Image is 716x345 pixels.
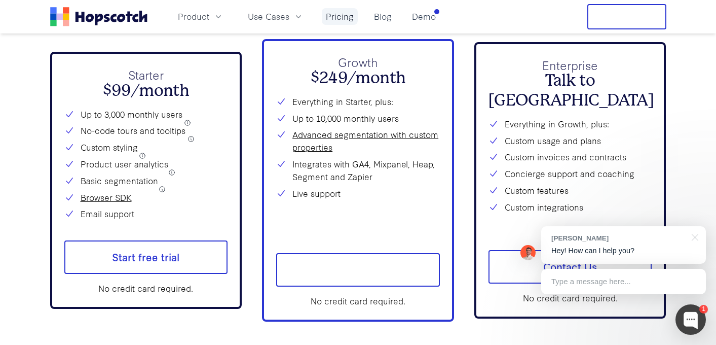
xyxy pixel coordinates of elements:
button: Free Trial [587,4,666,29]
p: Enterprise [488,56,652,74]
h2: Talk to [GEOGRAPHIC_DATA] [488,71,652,110]
p: Starter [64,66,228,84]
li: Up to 10,000 monthly users [276,112,440,125]
a: Home [50,7,147,26]
li: Custom styling [64,141,228,154]
span: Use Cases [248,10,289,23]
a: Advanced segmentation with custom properties [292,128,440,154]
li: Everything in Starter, plus: [276,95,440,108]
div: No credit card required. [64,282,228,295]
li: Basic segmentation [64,175,228,187]
button: Product [172,8,230,25]
p: Hey! How can I help you? [551,246,696,256]
a: Contact Us [488,250,652,284]
img: Mark Spera [520,245,536,260]
p: Growth [276,53,440,71]
li: Custom usage and plans [488,134,652,147]
li: Up to 3,000 monthly users [64,108,228,121]
div: No credit card required. [488,292,652,304]
span: Product [178,10,209,23]
a: Start free trial [64,240,228,274]
a: Demo [408,8,440,25]
h2: $249/month [276,68,440,88]
a: Pricing [322,8,358,25]
li: Everything in Growth, plus: [488,118,652,130]
li: Product user analytics [64,158,228,170]
div: 1 [699,305,708,314]
div: No credit card required. [276,295,440,307]
div: Type a message here... [541,269,706,294]
li: Custom integrations [488,201,652,214]
li: Live support [276,187,440,200]
li: Email support [64,208,228,220]
a: Start free trial [276,253,440,287]
li: Integrates with GA4, Mixpanel, Heap, Segment and Zapier [276,158,440,183]
a: Browser SDK [81,191,132,204]
div: [PERSON_NAME] [551,233,686,243]
button: Use Cases [242,8,310,25]
li: Custom invoices and contracts [488,151,652,163]
h2: $99/month [64,81,228,100]
li: No-code tours and tooltips [64,124,228,137]
a: Blog [370,8,396,25]
li: Custom features [488,184,652,197]
li: Concierge support and coaching [488,167,652,180]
